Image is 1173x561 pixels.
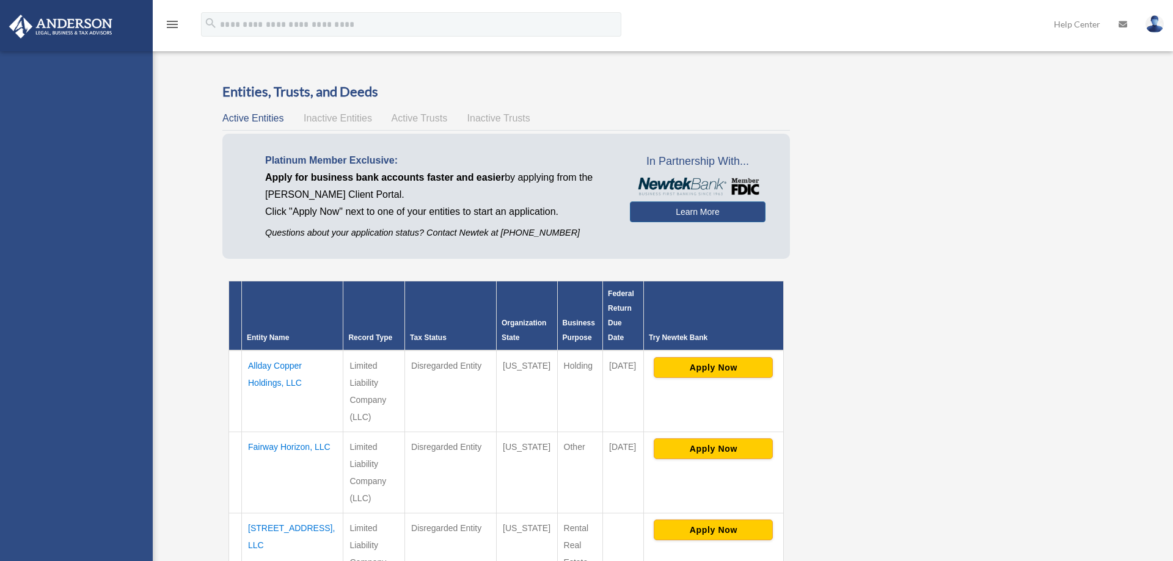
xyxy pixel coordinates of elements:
button: Apply Now [654,357,773,378]
td: [US_STATE] [497,350,558,432]
span: Inactive Trusts [467,113,530,123]
i: search [204,16,217,30]
span: Active Entities [222,113,283,123]
div: Try Newtek Bank [649,330,778,345]
td: Disregarded Entity [405,432,497,513]
td: Fairway Horizon, LLC [242,432,343,513]
img: NewtekBankLogoSM.png [636,178,759,196]
h3: Entities, Trusts, and Deeds [222,82,790,101]
button: Apply Now [654,519,773,540]
span: Active Trusts [392,113,448,123]
th: Federal Return Due Date [603,281,644,351]
button: Apply Now [654,438,773,459]
a: Learn More [630,201,765,222]
p: by applying from the [PERSON_NAME] Client Portal. [265,169,612,203]
td: Limited Liability Company (LLC) [343,432,405,513]
th: Organization State [497,281,558,351]
span: In Partnership With... [630,152,765,172]
td: Holding [557,350,603,432]
a: menu [165,21,180,32]
i: menu [165,17,180,32]
th: Tax Status [405,281,497,351]
td: [DATE] [603,432,644,513]
td: Other [557,432,603,513]
img: User Pic [1146,15,1164,33]
td: Limited Liability Company (LLC) [343,350,405,432]
td: Allday Copper Holdings, LLC [242,350,343,432]
td: Disregarded Entity [405,350,497,432]
th: Record Type [343,281,405,351]
td: [DATE] [603,350,644,432]
th: Entity Name [242,281,343,351]
p: Questions about your application status? Contact Newtek at [PHONE_NUMBER] [265,225,612,241]
p: Click "Apply Now" next to one of your entities to start an application. [265,203,612,220]
img: Anderson Advisors Platinum Portal [5,15,116,38]
p: Platinum Member Exclusive: [265,152,612,169]
th: Business Purpose [557,281,603,351]
td: [US_STATE] [497,432,558,513]
span: Apply for business bank accounts faster and easier [265,172,505,183]
span: Inactive Entities [304,113,372,123]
